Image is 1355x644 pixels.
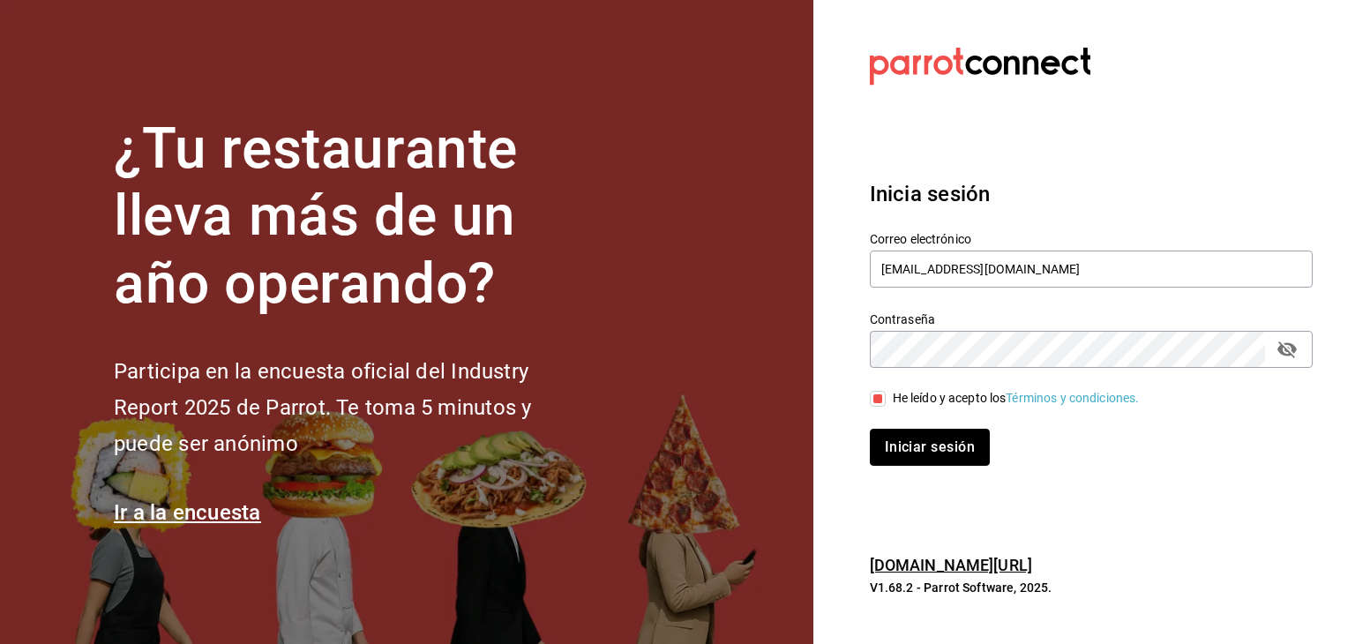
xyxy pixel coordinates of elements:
[870,178,1313,210] h3: Inicia sesión
[1272,334,1302,364] button: passwordField
[114,354,590,461] h2: Participa en la encuesta oficial del Industry Report 2025 de Parrot. Te toma 5 minutos y puede se...
[114,500,261,525] a: Ir a la encuesta
[893,389,1140,408] div: He leído y acepto los
[870,556,1032,574] a: [DOMAIN_NAME][URL]
[870,579,1313,596] p: V1.68.2 - Parrot Software, 2025.
[870,429,990,466] button: Iniciar sesión
[870,232,1313,244] label: Correo electrónico
[870,251,1313,288] input: Ingresa tu correo electrónico
[114,116,590,318] h1: ¿Tu restaurante lleva más de un año operando?
[870,312,1313,325] label: Contraseña
[1006,391,1139,405] a: Términos y condiciones.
